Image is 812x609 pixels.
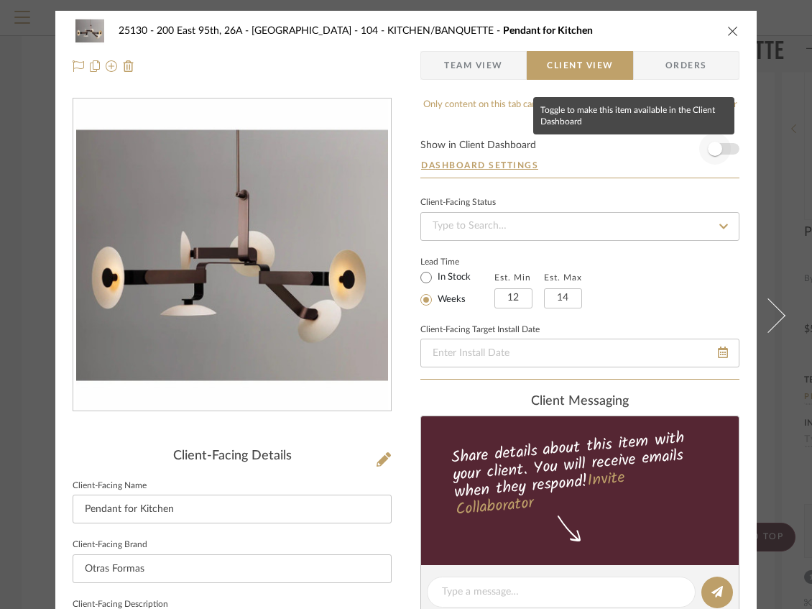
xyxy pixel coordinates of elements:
[494,273,531,283] label: Est. Min
[435,293,466,306] label: Weeks
[420,394,739,410] div: client Messaging
[544,273,582,283] label: Est. Max
[361,26,503,36] span: 104 - KITCHEN/BANQUETTE
[123,60,134,72] img: Remove from project
[73,99,391,411] div: 0
[420,326,540,334] label: Client-Facing Target Install Date
[73,601,168,608] label: Client-Facing Description
[420,212,739,241] input: Type to Search…
[650,51,723,80] span: Orders
[419,426,742,522] div: Share details about this item with your client. You will receive emails when they respond!
[435,271,471,284] label: In Stock
[420,255,494,268] label: Lead Time
[73,482,147,490] label: Client-Facing Name
[420,199,496,206] div: Client-Facing Status
[503,26,593,36] span: Pendant for Kitchen
[73,541,147,549] label: Client-Facing Brand
[73,17,107,45] img: 30613acf-c8d5-42ae-be78-b07d47b57b7b_48x40.jpg
[73,495,392,523] input: Enter Client-Facing Item Name
[420,159,539,172] button: Dashboard Settings
[73,554,392,583] input: Enter Client-Facing Brand
[76,99,388,411] img: 30613acf-c8d5-42ae-be78-b07d47b57b7b_436x436.jpg
[73,449,392,464] div: Client-Facing Details
[420,268,494,308] mat-radio-group: Select item type
[420,98,739,126] div: Only content on this tab can share to Dashboard. Click eyeball icon to show or hide.
[119,26,361,36] span: 25130 - 200 East 95th, 26A - [GEOGRAPHIC_DATA]
[420,339,739,367] input: Enter Install Date
[444,51,503,80] span: Team View
[547,51,613,80] span: Client View
[726,24,739,37] button: close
